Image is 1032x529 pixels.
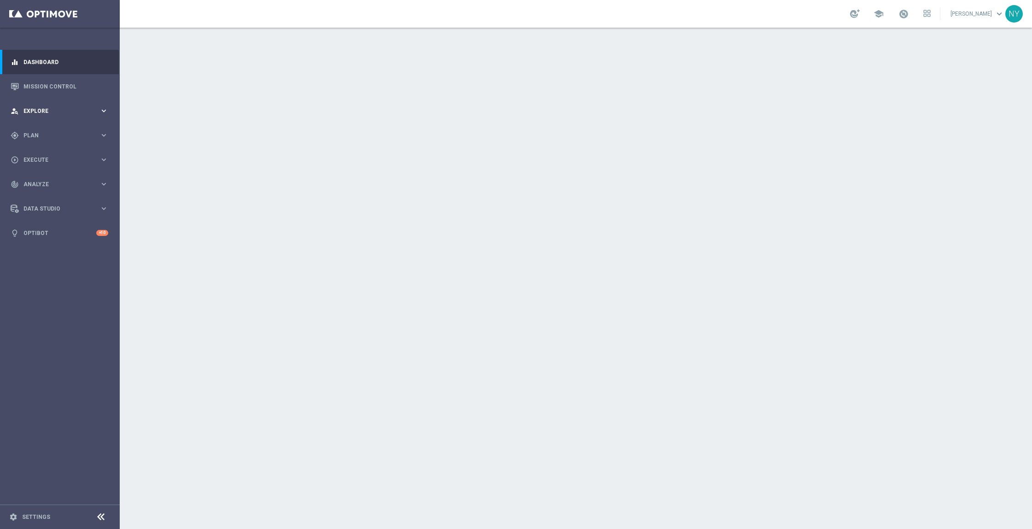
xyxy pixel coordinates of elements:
a: Dashboard [23,50,108,74]
i: lightbulb [11,229,19,237]
i: keyboard_arrow_right [99,155,108,164]
button: Data Studio keyboard_arrow_right [10,205,109,212]
i: gps_fixed [11,131,19,140]
i: play_circle_outline [11,156,19,164]
span: Data Studio [23,206,99,212]
span: Plan [23,133,99,138]
button: track_changes Analyze keyboard_arrow_right [10,181,109,188]
a: Settings [22,514,50,520]
button: gps_fixed Plan keyboard_arrow_right [10,132,109,139]
button: play_circle_outline Execute keyboard_arrow_right [10,156,109,164]
div: Data Studio [11,205,99,213]
a: Optibot [23,221,96,245]
span: keyboard_arrow_down [994,9,1004,19]
i: person_search [11,107,19,115]
div: Plan [11,131,99,140]
div: NY [1005,5,1023,23]
div: +10 [96,230,108,236]
a: Mission Control [23,74,108,99]
button: person_search Explore keyboard_arrow_right [10,107,109,115]
div: Analyze [11,180,99,188]
span: Explore [23,108,99,114]
i: keyboard_arrow_right [99,204,108,213]
i: keyboard_arrow_right [99,131,108,140]
button: Mission Control [10,83,109,90]
button: lightbulb Optibot +10 [10,229,109,237]
span: Analyze [23,182,99,187]
i: equalizer [11,58,19,66]
div: Execute [11,156,99,164]
div: Optibot [11,221,108,245]
i: keyboard_arrow_right [99,106,108,115]
i: keyboard_arrow_right [99,180,108,188]
div: Dashboard [11,50,108,74]
i: track_changes [11,180,19,188]
a: [PERSON_NAME]keyboard_arrow_down [950,7,1005,21]
div: Mission Control [11,74,108,99]
span: school [874,9,884,19]
button: equalizer Dashboard [10,59,109,66]
span: Execute [23,157,99,163]
i: settings [9,513,17,521]
div: Explore [11,107,99,115]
